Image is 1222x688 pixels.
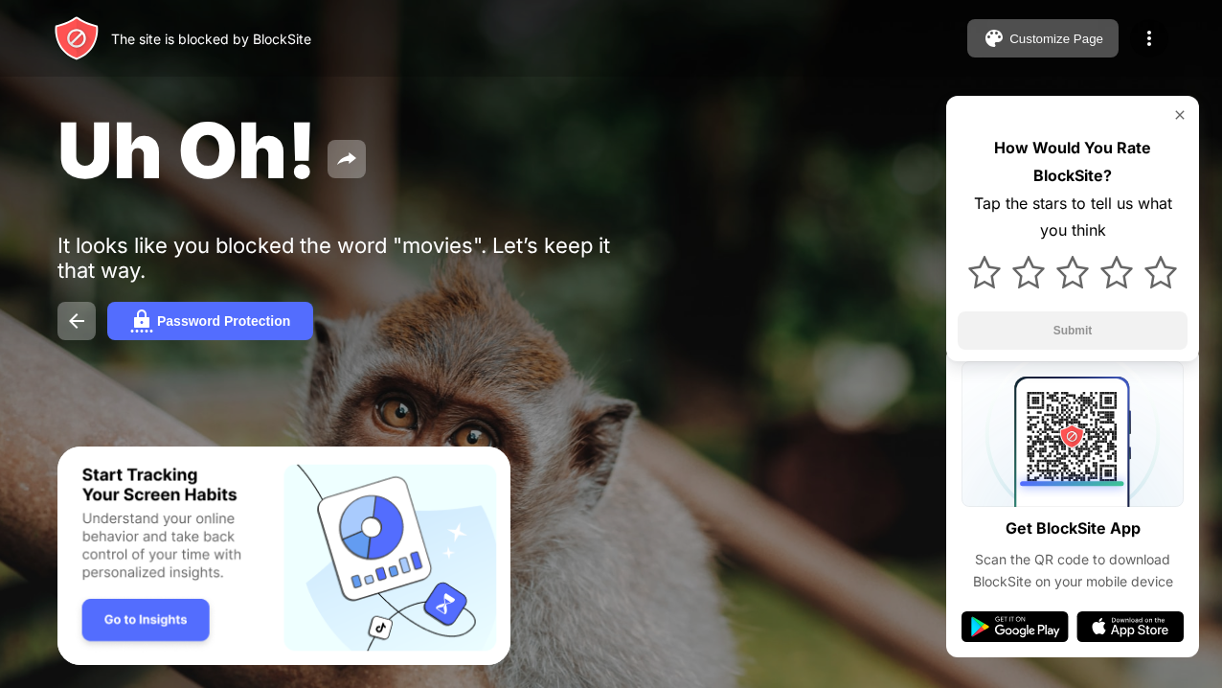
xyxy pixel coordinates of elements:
[968,256,1001,288] img: star.svg
[57,233,649,283] div: It looks like you blocked the word "movies". Let’s keep it that way.
[958,190,1188,245] div: Tap the stars to tell us what you think
[1172,107,1188,123] img: rate-us-close.svg
[107,302,313,340] button: Password Protection
[1006,515,1141,542] div: Get BlockSite App
[57,447,510,666] iframe: Banner
[1012,256,1045,288] img: star.svg
[57,103,316,196] span: Uh Oh!
[1056,256,1089,288] img: star.svg
[130,310,153,333] img: password.svg
[1100,256,1133,288] img: star.svg
[65,310,88,333] img: back.svg
[1144,256,1177,288] img: star.svg
[1009,32,1103,46] div: Customize Page
[958,311,1188,350] button: Submit
[967,19,1119,57] button: Customize Page
[1076,611,1184,642] img: app-store.svg
[111,31,311,47] div: The site is blocked by BlockSite
[1138,27,1161,50] img: menu-icon.svg
[962,611,1069,642] img: google-play.svg
[335,148,358,171] img: share.svg
[962,549,1184,592] div: Scan the QR code to download BlockSite on your mobile device
[958,134,1188,190] div: How Would You Rate BlockSite?
[54,15,100,61] img: header-logo.svg
[157,313,290,329] div: Password Protection
[983,27,1006,50] img: pallet.svg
